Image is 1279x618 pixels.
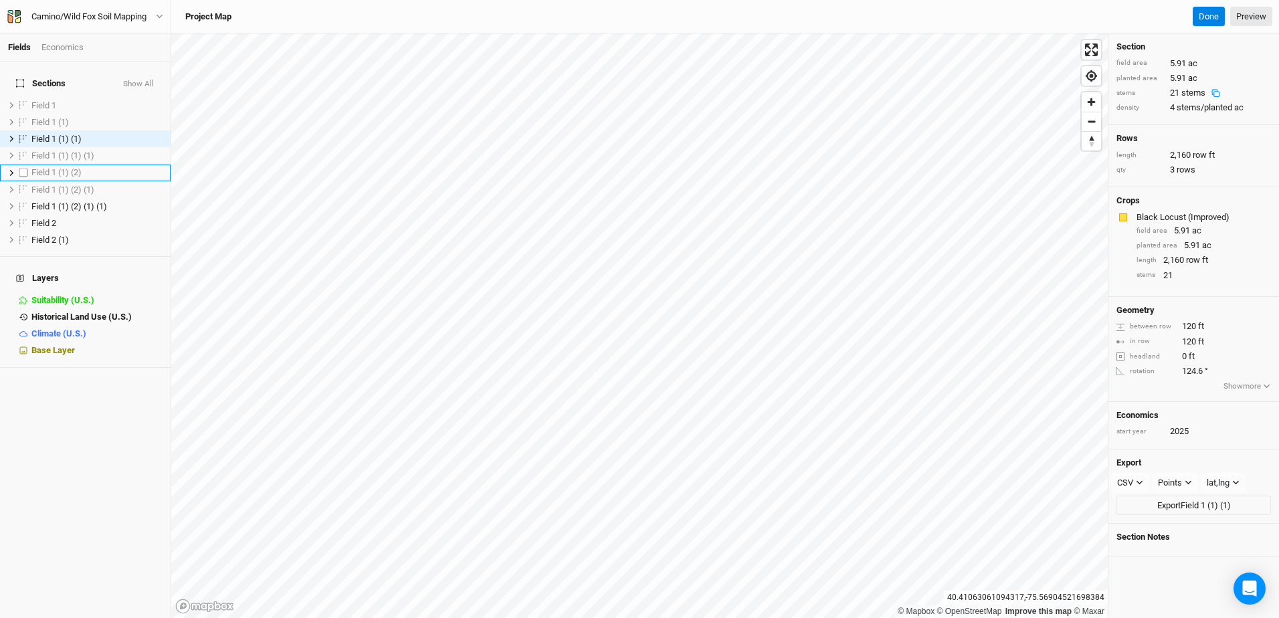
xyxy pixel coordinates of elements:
div: between row [1116,322,1175,332]
button: Done [1193,7,1225,27]
span: Base Layer [31,345,75,355]
span: Field 1 [31,100,56,110]
span: row ft [1193,149,1215,161]
button: Showmore [1223,380,1272,393]
div: Black Locust (Improved) [1137,211,1268,223]
span: Climate (U.S.) [31,328,86,338]
div: Field 1 (1) (1) (1) [31,150,163,161]
span: ft [1198,320,1204,332]
div: field area [1137,226,1167,236]
span: Field 1 (1) [31,117,69,127]
div: 5.91 [1137,239,1271,251]
a: OpenStreetMap [937,607,1002,616]
div: Open Intercom Messenger [1234,573,1266,605]
div: Points [1158,476,1182,490]
div: qty [1116,165,1163,175]
div: stems [1137,270,1157,280]
div: field area [1116,58,1163,68]
span: Field 1 (1) (2) (1) (1) [31,201,107,211]
button: lat,lng [1201,473,1246,493]
button: Points [1152,473,1198,493]
span: Section Notes [1116,532,1170,542]
div: planted area [1137,241,1177,251]
div: Base Layer [31,345,163,356]
div: Climate (U.S.) [31,328,163,339]
span: stems [1181,88,1205,98]
div: Field 1 (1) (2) (1) (1) [31,201,163,212]
div: 0 [1116,350,1195,363]
h4: Rows [1116,133,1271,144]
a: Preview [1230,7,1272,27]
div: 5.91 [1116,72,1271,84]
button: Zoom in [1082,92,1101,112]
div: headland [1116,352,1175,362]
div: 21 [1170,87,1226,99]
span: rows [1177,164,1195,176]
div: 2,160 [1116,149,1271,161]
div: in row [1116,336,1175,346]
span: ft [1198,336,1204,348]
div: planted area [1116,74,1163,84]
span: ac [1192,225,1201,237]
div: 4 [1116,102,1271,114]
div: Economics [41,41,84,54]
span: ac [1202,239,1211,251]
div: Suitability (U.S.) [31,295,163,306]
div: Field 1 (1) [31,117,163,128]
span: row ft [1186,254,1208,266]
div: lat,lng [1207,476,1229,490]
div: Field 1 (1) (2) [31,167,163,178]
div: 2025 [1170,425,1189,437]
button: Enter fullscreen [1082,40,1101,60]
span: Field 2 (1) [31,235,69,245]
div: Field 2 (1) [31,235,163,245]
span: Field 1 (1) (1) [31,134,82,144]
div: Field 1 (1) (2) (1) [31,185,163,195]
div: rotation [1116,367,1175,377]
div: 21 [1137,270,1271,282]
span: ac [1188,58,1197,70]
button: Find my location [1082,66,1101,86]
h4: Layers [8,265,163,292]
div: 3 [1116,164,1271,176]
div: Field 2 [31,218,163,229]
button: Copy [1205,88,1226,98]
h4: Crops [1116,195,1140,206]
div: 40.41063061094317 , -75.56904521698384 [944,591,1108,605]
div: CSV [1117,476,1133,490]
span: Sections [16,78,66,89]
span: Suitability (U.S.) [31,295,94,305]
button: Reset bearing to north [1082,131,1101,150]
span: ° [1205,365,1208,377]
a: Maxar [1074,607,1104,616]
div: density [1116,103,1163,113]
div: Camino/Wild Fox Soil Mapping [31,10,146,23]
div: length [1116,150,1163,161]
button: Show All [122,80,155,89]
canvas: Map [171,33,1108,618]
span: Field 1 (1) (1) (1) [31,150,94,161]
div: Field 1 (1) (1) [31,134,163,144]
div: 5.91 [1116,58,1271,70]
div: length [1137,255,1157,266]
div: 120 [1116,320,1271,332]
span: Field 2 [31,218,56,228]
h4: Economics [1116,410,1271,421]
div: 5.91 [1137,225,1271,237]
a: Mapbox [898,607,934,616]
span: Reset bearing to north [1082,132,1101,150]
span: stems/planted ac [1177,102,1244,114]
h3: Project Map [185,11,231,22]
span: Historical Land Use (U.S.) [31,312,132,322]
h4: Section [1116,41,1271,52]
span: ac [1188,72,1197,84]
button: Camino/Wild Fox Soil Mapping [7,9,164,24]
h4: Export [1116,457,1271,468]
a: Fields [8,42,31,52]
button: Zoom out [1082,112,1101,131]
div: 120 [1116,336,1271,348]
